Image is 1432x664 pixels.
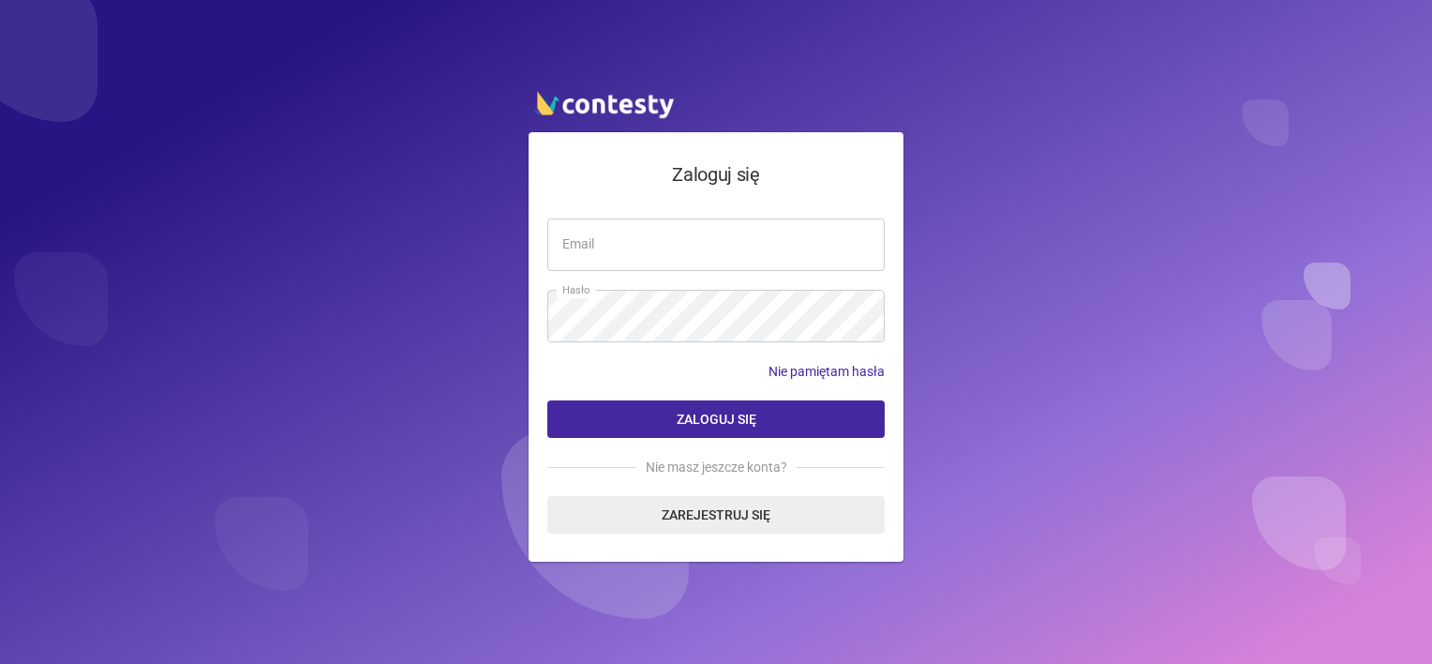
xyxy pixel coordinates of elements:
[547,160,885,189] h4: Zaloguj się
[547,496,885,534] a: Zarejestruj się
[529,83,679,123] img: contesty logo
[677,412,756,427] span: Zaloguj się
[547,400,885,438] button: Zaloguj się
[636,457,797,477] span: Nie masz jeszcze konta?
[768,361,885,382] a: Nie pamiętam hasła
